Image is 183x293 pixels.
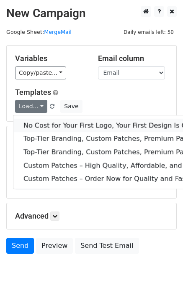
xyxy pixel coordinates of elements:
[6,29,72,35] small: Google Sheet:
[98,54,168,63] h5: Email column
[121,29,177,35] a: Daily emails left: 50
[15,66,66,79] a: Copy/paste...
[15,211,168,221] h5: Advanced
[121,28,177,37] span: Daily emails left: 50
[75,238,139,254] a: Send Test Email
[6,6,177,20] h2: New Campaign
[36,238,73,254] a: Preview
[60,100,82,113] button: Save
[6,238,34,254] a: Send
[15,100,47,113] a: Load...
[15,88,51,97] a: Templates
[15,54,85,63] h5: Variables
[44,29,72,35] a: MergeMail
